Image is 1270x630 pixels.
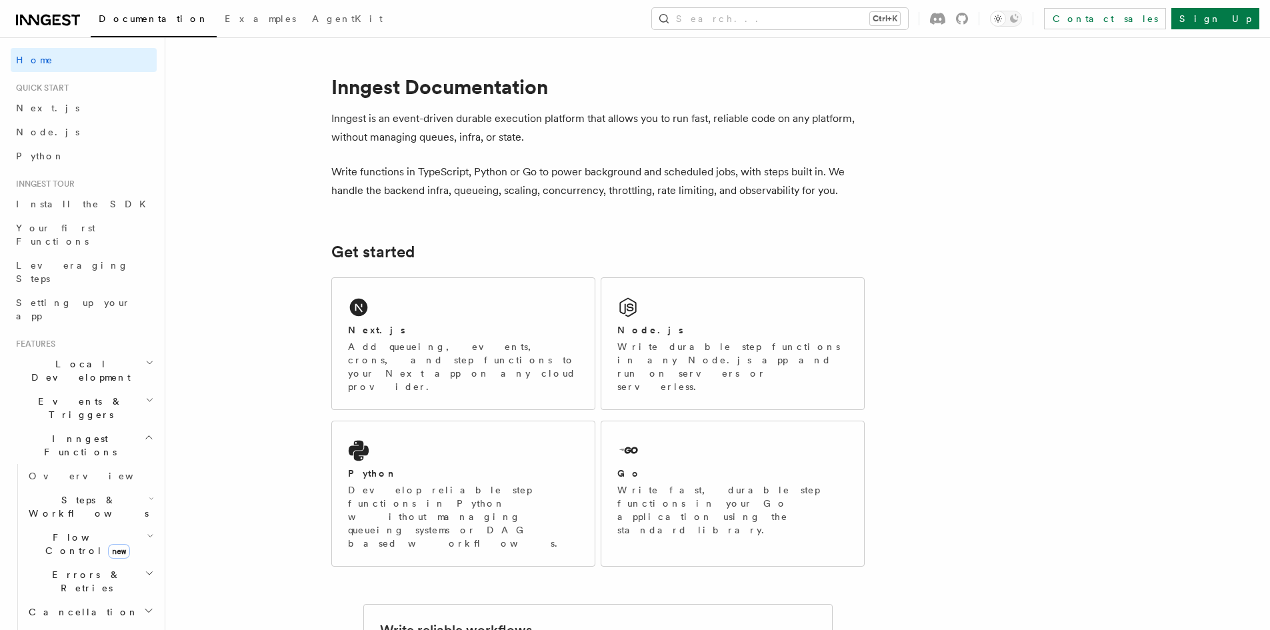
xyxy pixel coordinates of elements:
[16,53,53,67] span: Home
[11,427,157,464] button: Inngest Functions
[11,395,145,421] span: Events & Triggers
[16,199,154,209] span: Install the SDK
[11,120,157,144] a: Node.js
[331,421,595,567] a: PythonDevelop reliable step functions in Python without managing queueing systems or DAG based wo...
[23,525,157,563] button: Flow Controlnew
[348,340,579,393] p: Add queueing, events, crons, and step functions to your Next app on any cloud provider.
[11,339,55,349] span: Features
[11,83,69,93] span: Quick start
[348,467,397,480] h2: Python
[11,291,157,328] a: Setting up your app
[16,223,95,247] span: Your first Functions
[11,48,157,72] a: Home
[1044,8,1166,29] a: Contact sales
[23,563,157,600] button: Errors & Retries
[331,109,865,147] p: Inngest is an event-driven durable execution platform that allows you to run fast, reliable code ...
[617,483,848,537] p: Write fast, durable step functions in your Go application using the standard library.
[16,103,79,113] span: Next.js
[11,192,157,216] a: Install the SDK
[11,253,157,291] a: Leveraging Steps
[23,531,147,557] span: Flow Control
[108,544,130,559] span: new
[11,144,157,168] a: Python
[331,163,865,200] p: Write functions in TypeScript, Python or Go to power background and scheduled jobs, with steps bu...
[331,243,415,261] a: Get started
[348,323,405,337] h2: Next.js
[16,297,131,321] span: Setting up your app
[91,4,217,37] a: Documentation
[23,488,157,525] button: Steps & Workflows
[11,216,157,253] a: Your first Functions
[11,357,145,384] span: Local Development
[23,464,157,488] a: Overview
[11,352,157,389] button: Local Development
[23,600,157,624] button: Cancellation
[16,151,65,161] span: Python
[601,277,865,410] a: Node.jsWrite durable step functions in any Node.js app and run on servers or serverless.
[23,493,149,520] span: Steps & Workflows
[1171,8,1259,29] a: Sign Up
[617,323,683,337] h2: Node.js
[304,4,391,36] a: AgentKit
[225,13,296,24] span: Examples
[11,179,75,189] span: Inngest tour
[617,467,641,480] h2: Go
[990,11,1022,27] button: Toggle dark mode
[617,340,848,393] p: Write durable step functions in any Node.js app and run on servers or serverless.
[217,4,304,36] a: Examples
[29,471,166,481] span: Overview
[601,421,865,567] a: GoWrite fast, durable step functions in your Go application using the standard library.
[331,277,595,410] a: Next.jsAdd queueing, events, crons, and step functions to your Next app on any cloud provider.
[652,8,908,29] button: Search...Ctrl+K
[348,483,579,550] p: Develop reliable step functions in Python without managing queueing systems or DAG based workflows.
[99,13,209,24] span: Documentation
[23,605,139,619] span: Cancellation
[11,432,144,459] span: Inngest Functions
[23,568,145,595] span: Errors & Retries
[870,12,900,25] kbd: Ctrl+K
[312,13,383,24] span: AgentKit
[16,127,79,137] span: Node.js
[11,389,157,427] button: Events & Triggers
[11,96,157,120] a: Next.js
[331,75,865,99] h1: Inngest Documentation
[16,260,129,284] span: Leveraging Steps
